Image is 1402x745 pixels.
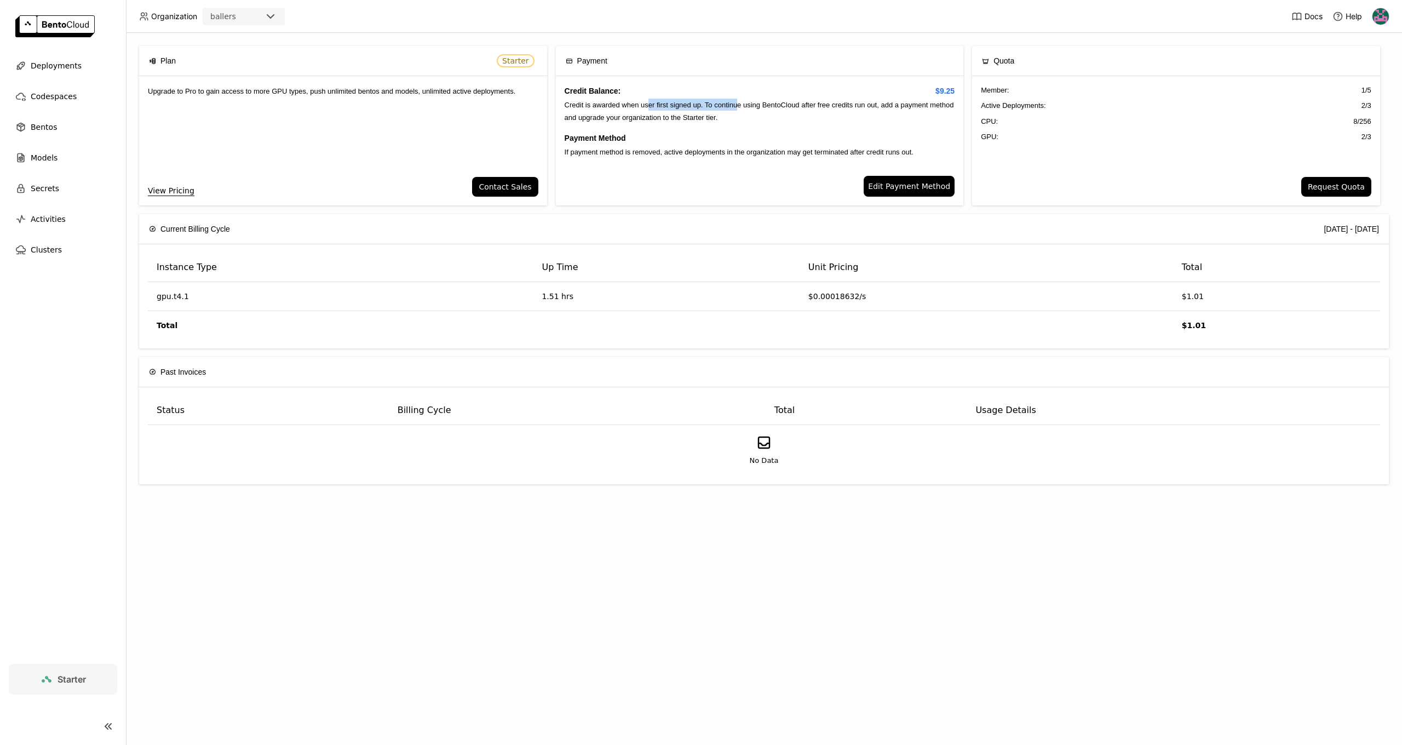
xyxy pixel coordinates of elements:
[981,100,1046,111] span: Active Deployments :
[1182,321,1206,330] strong: $1.01
[800,253,1173,282] th: Unit Pricing
[800,282,1173,311] td: $0.00018632/s
[533,282,799,311] td: 1.51 hrs
[9,116,117,138] a: Bentos
[472,177,538,197] button: Contact Sales
[148,396,389,425] th: Status
[9,55,117,77] a: Deployments
[15,15,95,37] img: logo
[148,282,533,311] td: gpu.t4.1
[565,148,913,156] span: If payment method is removed, active deployments in the organization may get terminated after cre...
[9,239,117,261] a: Clusters
[1332,11,1362,22] div: Help
[1324,223,1379,235] div: [DATE] - [DATE]
[31,213,66,226] span: Activities
[1173,282,1380,311] td: $1.01
[565,132,955,144] h4: Payment Method
[1173,253,1380,282] th: Total
[210,11,236,22] div: ballers
[1353,116,1371,127] span: 8 / 256
[31,90,77,103] span: Codespaces
[9,664,117,695] a: Starter
[565,85,955,97] h4: Credit Balance:
[9,147,117,169] a: Models
[160,366,206,378] span: Past Invoices
[389,396,766,425] th: Billing Cycle
[1346,12,1362,21] span: Help
[31,151,58,164] span: Models
[9,85,117,107] a: Codespaces
[981,116,998,127] span: CPU:
[148,253,533,282] th: Instance Type
[148,185,194,197] a: View Pricing
[502,56,529,65] span: Starter
[1372,8,1389,25] img: Harsh Raj
[967,396,1380,425] th: Usage Details
[766,396,967,425] th: Total
[533,253,799,282] th: Up Time
[31,121,57,134] span: Bentos
[1361,85,1371,96] span: 1 / 5
[160,55,176,67] span: Plan
[1301,177,1371,197] button: Request Quota
[9,208,117,230] a: Activities
[148,87,515,95] span: Upgrade to Pro to gain access to more GPU types, push unlimited bentos and models, unlimited acti...
[981,85,1009,96] span: Member :
[31,59,82,72] span: Deployments
[935,85,955,97] span: $9.25
[1291,11,1323,22] a: Docs
[565,101,954,121] span: Credit is awarded when user first signed up. To continue using BentoCloud after free credits run ...
[1361,100,1371,111] span: 2 / 3
[868,180,950,192] span: Edit Payment Method
[1361,131,1371,142] span: 2 / 3
[750,455,779,466] span: No Data
[31,182,59,195] span: Secrets
[160,223,230,235] span: Current Billing Cycle
[58,674,86,685] span: Starter
[981,131,998,142] span: GPU:
[577,55,607,67] span: Payment
[993,55,1014,67] span: Quota
[9,177,117,199] a: Secrets
[864,176,955,197] a: Edit Payment Method
[1305,12,1323,21] span: Docs
[31,243,62,256] span: Clusters
[237,12,238,22] input: Selected ballers.
[157,321,177,330] strong: Total
[151,12,197,21] span: Organization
